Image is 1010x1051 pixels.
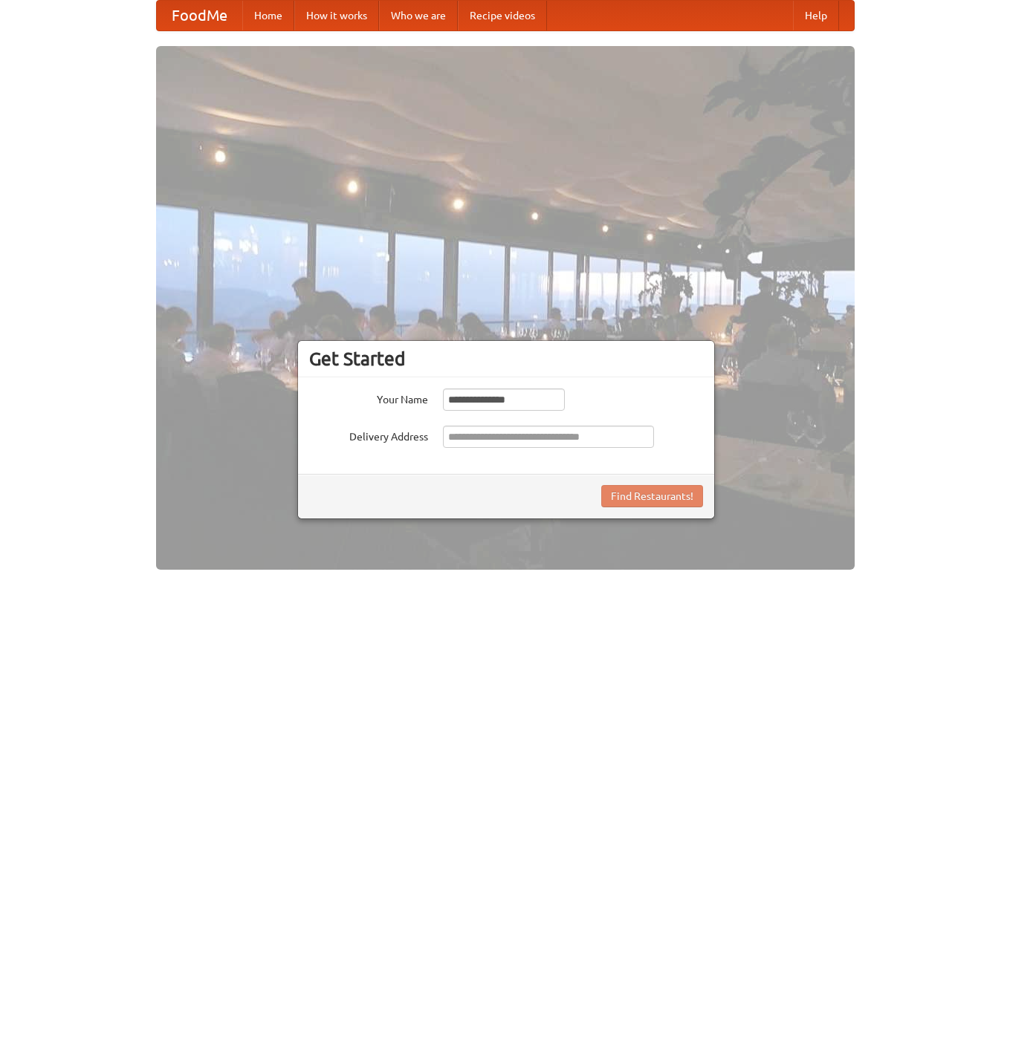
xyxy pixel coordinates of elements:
[309,348,703,370] h3: Get Started
[601,485,703,507] button: Find Restaurants!
[157,1,242,30] a: FoodMe
[294,1,379,30] a: How it works
[309,426,428,444] label: Delivery Address
[458,1,547,30] a: Recipe videos
[242,1,294,30] a: Home
[309,388,428,407] label: Your Name
[379,1,458,30] a: Who we are
[793,1,839,30] a: Help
